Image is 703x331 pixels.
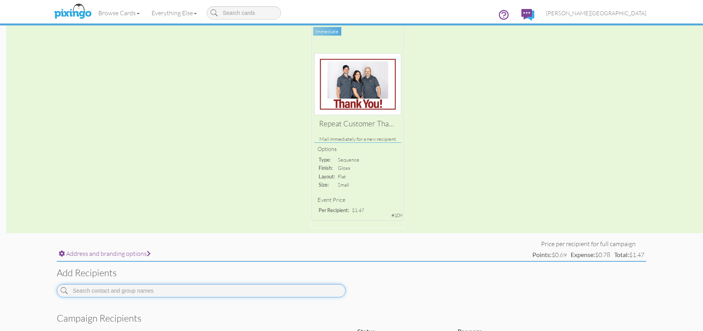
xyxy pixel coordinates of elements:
img: pixingo logo [52,2,94,22]
a: [PERSON_NAME][GEOGRAPHIC_DATA] [540,3,652,23]
strong: Total: [614,251,629,258]
span: Address and branding options [66,250,151,257]
img: comments.svg [521,9,534,21]
td: $1.47 [612,248,646,261]
strong: Expense: [571,251,595,258]
td: $0.78 [569,248,612,261]
span: [PERSON_NAME][GEOGRAPHIC_DATA] [546,10,646,16]
a: Browse Cards [92,3,146,23]
h3: Add recipients [57,268,646,278]
input: Search cards [207,6,281,20]
a: Everything Else [146,3,203,23]
strong: Points: [532,251,552,258]
h3: Campaign recipients [57,313,646,323]
td: Price per recipient for full campaign [530,239,646,248]
input: Search contact and group names [57,284,346,297]
td: $0.69 [530,248,569,261]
